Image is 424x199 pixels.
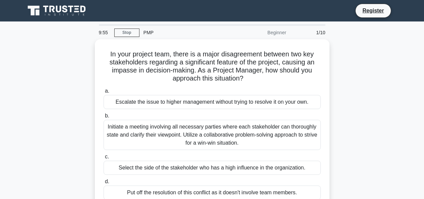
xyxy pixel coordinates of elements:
[114,29,139,37] a: Stop
[104,95,321,109] div: Escalate the issue to higher management without trying to resolve it on your own.
[358,6,388,15] a: Register
[105,154,109,159] span: c.
[290,26,329,39] div: 1/10
[105,88,109,94] span: a.
[95,26,114,39] div: 9:55
[139,26,232,39] div: PMP
[104,161,321,175] div: Select the side of the stakeholder who has a high influence in the organization.
[232,26,290,39] div: Beginner
[103,50,321,83] h5: In your project team, there is a major disagreement between two key stakeholders regarding a sign...
[105,179,109,184] span: d.
[105,113,109,118] span: b.
[104,120,321,150] div: Initiate a meeting involving all necessary parties where each stakeholder can thoroughly state an...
